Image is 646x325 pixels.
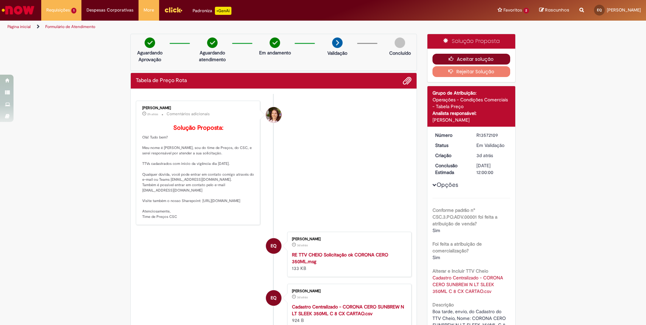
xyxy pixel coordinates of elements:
[266,107,281,123] div: Camila Maria Margutti
[432,268,488,274] b: Alterar e Incluir TTV Cheio
[432,90,511,96] div: Grupo de Atribuição:
[142,125,255,220] p: Olá! Tudo bem? Meu nome é [PERSON_NAME], sou do time de Preços, do CSC, e serei responsável por a...
[71,8,76,14] span: 1
[432,227,440,233] span: Sim
[270,37,280,48] img: check-circle-green.png
[207,37,218,48] img: check-circle-green.png
[523,8,529,14] span: 2
[7,24,31,29] a: Página inicial
[430,152,472,159] dt: Criação
[430,142,472,149] dt: Status
[389,50,411,56] p: Concluído
[395,37,405,48] img: img-circle-grey.png
[432,54,511,65] button: Aceitar solução
[292,289,404,293] div: [PERSON_NAME]
[142,106,255,110] div: [PERSON_NAME]
[271,290,276,306] span: EQ
[432,96,511,110] div: Operações - Condições Comerciais - Tabela Preço
[476,132,508,139] div: R13572109
[597,8,602,12] span: EQ
[5,21,426,33] ul: Trilhas de página
[292,237,404,241] div: [PERSON_NAME]
[297,243,308,247] span: 3d atrás
[136,78,187,84] h2: Tabela de Preço Rota Histórico de tíquete
[259,49,291,56] p: Em andamento
[292,304,404,317] a: Cadastro Centralizado - CORONA CERO SUNBREW N LT SLEEK 350ML C 8 CX CARTAO.csv
[430,162,472,176] dt: Conclusão Estimada
[427,34,516,49] div: Solução Proposta
[144,7,154,14] span: More
[545,7,569,13] span: Rascunhos
[430,132,472,139] dt: Número
[432,110,511,117] div: Analista responsável:
[266,238,281,254] div: Eduardo Henrique Reboucas Queiroz
[327,50,347,56] p: Validação
[297,243,308,247] time: 26/09/2025 17:49:17
[476,162,508,176] div: [DATE] 12:00:00
[86,7,133,14] span: Despesas Corporativas
[147,112,158,116] span: 2h atrás
[432,66,511,77] button: Rejeitar Solução
[503,7,522,14] span: Favoritos
[297,295,308,299] time: 26/09/2025 17:49:12
[215,7,231,15] p: +GenAi
[147,112,158,116] time: 29/09/2025 09:20:31
[167,111,210,117] small: Comentários adicionais
[173,124,223,132] b: Solução Proposta:
[292,252,388,265] a: RE TTV CHEIO Solicitação ok CORONA CERO 350ML.msg
[45,24,95,29] a: Formulário de Atendimento
[539,7,569,14] a: Rascunhos
[607,7,641,13] span: [PERSON_NAME]
[476,152,493,158] time: 26/09/2025 17:50:12
[297,295,308,299] span: 3d atrás
[196,49,229,63] p: Aguardando atendimento
[133,49,166,63] p: Aguardando Aprovação
[1,3,35,17] img: ServiceNow
[193,7,231,15] div: Padroniza
[292,303,404,324] div: 924 B
[145,37,155,48] img: check-circle-green.png
[266,290,281,306] div: Eduardo Henrique Reboucas Queiroz
[46,7,70,14] span: Requisições
[432,241,482,254] b: Foi feita a atribuição de comercialização?
[292,251,404,272] div: 133 KB
[271,238,276,254] span: EQ
[432,302,454,308] b: Descrição
[403,76,412,85] button: Adicionar anexos
[164,5,182,15] img: click_logo_yellow_360x200.png
[432,117,511,123] div: [PERSON_NAME]
[432,275,504,294] a: Download de Cadastro Centralizado - CORONA CERO SUNBREW N LT SLEEK 350ML C 8 CX CARTAO.csv
[432,254,440,260] span: Sim
[432,207,497,227] b: Conforme padrão n° CSC.3.PO.ADV.00001 foi feita a atribuição de venda?
[332,37,343,48] img: arrow-next.png
[476,152,493,158] span: 3d atrás
[476,152,508,159] div: 26/09/2025 17:50:12
[476,142,508,149] div: Em Validação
